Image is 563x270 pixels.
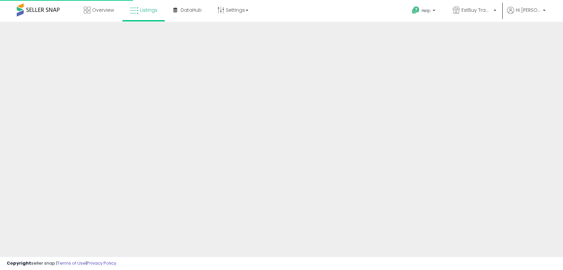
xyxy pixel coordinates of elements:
[92,7,114,13] span: Overview
[181,7,202,13] span: DataHub
[57,260,86,266] a: Terms of Use
[461,7,492,13] span: EstBuy Trading
[412,6,420,14] i: Get Help
[7,260,31,266] strong: Copyright
[422,8,431,13] span: Help
[516,7,541,13] span: Hi [PERSON_NAME]
[507,7,546,22] a: Hi [PERSON_NAME]
[140,7,158,13] span: Listings
[7,260,116,267] div: seller snap | |
[87,260,116,266] a: Privacy Policy
[406,1,442,22] a: Help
